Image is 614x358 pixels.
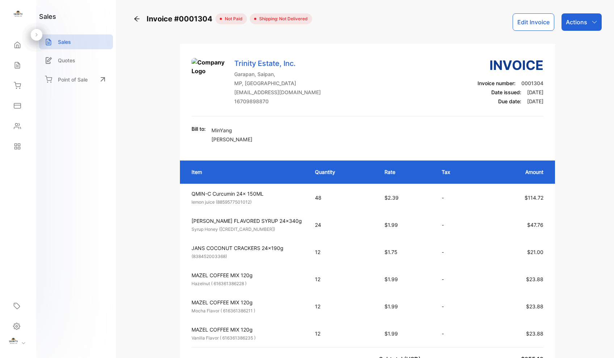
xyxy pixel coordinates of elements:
p: Syrup Honey ([CREDIT_CARD_NUMBER]) [192,226,302,233]
p: Sales [58,38,71,46]
a: Sales [39,34,113,49]
img: profile [8,337,19,347]
button: Actions [562,13,602,31]
p: Rate [384,168,427,176]
span: $23.88 [526,303,543,309]
span: $1.99 [384,276,398,282]
p: Vanilla Flavor ( 616361386235 ) [192,335,302,341]
p: Mocha Flavor ( 616361386211 ) [192,308,302,314]
button: Edit Invoice [513,13,554,31]
p: Trinity Estate, Inc. [234,58,321,69]
p: 12 [315,303,370,310]
p: Amount [488,168,543,176]
h3: Invoice [478,55,543,75]
p: Tax [442,168,474,176]
p: JANS COCONUT CRACKERS 24x190g [192,244,302,252]
a: Point of Sale [39,71,113,87]
span: $21.00 [527,249,543,255]
p: - [442,221,474,229]
p: [PERSON_NAME] FLAVORED SYRUP 24x340g [192,217,302,225]
p: - [442,330,474,337]
span: $2.39 [384,195,399,201]
span: not paid [222,16,243,22]
p: MAZEL COFFEE MIX 120g [192,271,302,279]
p: MinYang [211,126,252,134]
p: [EMAIL_ADDRESS][DOMAIN_NAME] [234,88,321,96]
p: Point of Sale [58,76,88,83]
span: Invoice number: [478,80,516,86]
img: logo [13,9,24,20]
p: Garapan, Saipan, [234,70,321,78]
p: - [442,248,474,256]
span: $1.99 [384,330,398,337]
p: 16709898870 [234,97,321,105]
span: $1.99 [384,222,398,228]
span: $23.88 [526,276,543,282]
span: [DATE] [527,98,543,104]
p: MAZEL COFFEE MIX 120g [192,299,302,306]
span: $114.72 [525,195,543,201]
p: [PERSON_NAME] [211,136,252,143]
p: Bill to: [192,125,206,133]
img: Company Logo [192,58,228,94]
p: 24 [315,221,370,229]
a: Quotes [39,53,113,68]
span: Date issued: [491,89,521,95]
p: Quantity [315,168,370,176]
span: $47.76 [527,222,543,228]
span: 0001304 [521,80,543,86]
p: lemon juice (8859577501012) [192,199,302,205]
p: - [442,194,474,201]
span: $1.75 [384,249,398,255]
p: (838452003368) [192,253,302,260]
p: MAZEL COFFEE MIX 120g [192,326,302,333]
span: Due date: [498,98,521,104]
h1: sales [39,12,56,21]
p: 12 [315,330,370,337]
span: Shipping: Not Delivered [256,16,308,22]
p: Actions [566,18,587,26]
p: - [442,303,474,310]
p: 12 [315,275,370,283]
p: Item [192,168,300,176]
p: 12 [315,248,370,256]
span: Invoice #0001304 [147,13,215,24]
p: MP, [GEOGRAPHIC_DATA] [234,79,321,87]
span: $1.99 [384,303,398,309]
p: - [442,275,474,283]
p: Hazelnut ( 616361386228 ) [192,280,302,287]
p: QMIN-C Curcumin 24x 150ML [192,190,302,197]
p: Quotes [58,57,75,64]
span: $23.88 [526,330,543,337]
span: [DATE] [527,89,543,95]
p: 48 [315,194,370,201]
